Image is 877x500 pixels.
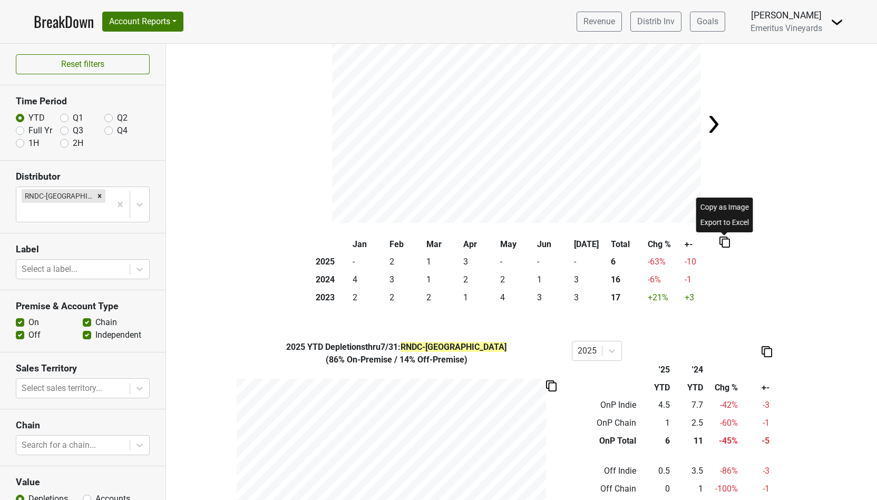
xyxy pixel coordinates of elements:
td: +21 % [646,289,683,307]
h3: Chain [16,420,150,431]
th: 2025 [314,253,350,271]
a: BreakDown [34,11,94,33]
th: Apr [461,236,498,253]
label: Full Yr [28,124,52,137]
div: ( 86% On-Premise / 14% Off-Premise ) [229,354,564,366]
h3: Distributor [16,171,150,182]
td: 3 [572,271,609,289]
th: '24 [672,361,705,379]
td: -5 [740,432,772,450]
label: Chain [95,316,117,329]
label: 1H [28,137,39,150]
td: -6 % [646,271,683,289]
td: 2 [350,289,387,307]
td: 4.5 [639,397,672,415]
th: YTD [672,379,705,397]
th: Jun [535,236,572,253]
td: 3 [461,253,498,271]
td: 1 [639,414,672,432]
div: [PERSON_NAME] [751,8,822,22]
label: Q2 [117,112,128,124]
a: Goals [690,12,725,32]
div: Copy as Image [698,200,751,215]
td: 2 [387,253,424,271]
td: -45 % [706,432,740,450]
label: 2H [73,137,83,150]
td: 1 [424,253,461,271]
td: 3 [387,271,424,289]
h3: Time Period [16,96,150,107]
span: 2025 [286,342,307,352]
td: - [350,253,387,271]
td: -10 [683,253,719,271]
td: OnP Indie [572,397,639,415]
h3: Premise & Account Type [16,301,150,312]
label: Q1 [73,112,83,124]
th: YTD [639,379,672,397]
td: -3 [740,462,772,480]
td: 11 [672,432,705,450]
th: +- [740,379,772,397]
td: 3.5 [672,462,705,480]
th: 2024 [314,271,350,289]
td: 3 [572,289,609,307]
th: +- [683,236,719,253]
a: Revenue [577,12,622,32]
td: OnP Total [572,432,639,450]
img: Arrow right [703,114,724,135]
label: Off [28,329,41,341]
th: 17 [609,289,646,307]
label: YTD [28,112,45,124]
td: -86 % [706,462,740,480]
img: Dropdown Menu [831,16,843,28]
th: '25 [639,361,672,379]
label: Q4 [117,124,128,137]
td: Off Indie [572,462,639,480]
td: - [572,253,609,271]
label: Independent [95,329,141,341]
td: 2 [424,289,461,307]
th: Chg % [646,236,683,253]
th: Feb [387,236,424,253]
td: -1 [740,414,772,432]
div: Export to Excel [698,215,751,230]
th: May [498,236,535,253]
th: Total [609,236,646,253]
div: Remove RNDC-VA [94,189,105,203]
th: Mar [424,236,461,253]
td: 4 [350,271,387,289]
th: Chg % [706,379,740,397]
h3: Label [16,244,150,255]
th: 2023 [314,289,350,307]
td: -1 [740,480,772,498]
td: 2 [461,271,498,289]
h3: Sales Territory [16,363,150,374]
td: -3 [740,397,772,415]
span: RNDC-[GEOGRAPHIC_DATA] [401,342,506,352]
td: -42 % [706,397,740,415]
td: 1 [424,271,461,289]
td: OnP Chain [572,414,639,432]
td: 0 [639,480,672,498]
span: Emeritus Vineyards [751,23,822,33]
img: Copy to clipboard [546,380,557,391]
td: 2 [387,289,424,307]
td: -60 % [706,414,740,432]
td: - [498,253,535,271]
div: YTD Depletions thru 7/31 : [229,341,564,354]
td: -1 [683,271,719,289]
a: Distrib Inv [630,12,681,32]
th: [DATE] [572,236,609,253]
th: 6 [609,253,646,271]
td: 6 [639,432,672,450]
img: Copy to clipboard [762,346,772,357]
td: 7.7 [672,397,705,415]
td: 2 [498,271,535,289]
h3: Value [16,477,150,488]
td: 2.5 [672,414,705,432]
td: 1 [535,271,572,289]
td: - [535,253,572,271]
div: RNDC-[GEOGRAPHIC_DATA] [22,189,94,203]
button: Account Reports [102,12,183,32]
button: Reset filters [16,54,150,74]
